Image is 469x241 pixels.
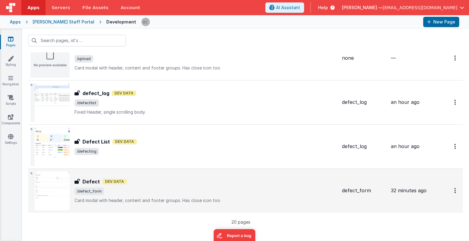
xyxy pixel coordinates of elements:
[102,179,127,184] span: Dev Data
[391,187,427,193] span: 32 minutes ago
[391,143,420,149] span: an hour ago
[451,96,460,108] button: Options
[75,188,104,195] span: /defect_form
[106,19,136,25] div: Development
[82,90,109,97] h3: defect_log
[276,5,300,11] span: AI Assistant
[112,90,136,96] span: Dev Data
[342,5,464,11] button: [PERSON_NAME] — [EMAIL_ADDRESS][DOMAIN_NAME]
[342,99,386,106] div: defect_log
[112,139,137,144] span: Dev Data
[75,197,337,204] p: Card modal with header, content and footer groups. Has close icon too
[342,143,386,150] div: defect_log
[28,219,454,225] p: 20 pages
[75,65,337,71] p: Card modal with header, content and footer groups. Has close icon too
[28,35,126,46] input: Search pages, id's ...
[10,19,21,25] div: Apps
[141,18,150,26] img: 178831b925e1d191091bdd3f12a9f5dd
[33,19,94,25] div: [PERSON_NAME] Staff Portal
[52,5,70,11] span: Servers
[391,99,420,105] span: an hour ago
[82,178,100,185] h3: Defect
[265,2,304,13] button: AI Assistant
[75,148,99,155] span: /defectlog
[75,99,99,107] span: /defectlist
[423,17,459,27] button: New Page
[342,5,383,11] span: [PERSON_NAME] —
[451,184,460,197] button: Options
[451,52,460,64] button: Options
[342,187,386,194] div: defect_form
[342,55,386,62] div: none
[82,138,110,145] h3: Defect List
[75,109,337,115] p: Fixed Header, single scrolling body.
[82,5,109,11] span: File Assets
[391,55,396,61] span: —
[318,5,328,11] span: Help
[383,5,457,11] span: [EMAIL_ADDRESS][DOMAIN_NAME]
[75,55,93,62] span: /upload
[27,5,39,11] span: Apps
[451,140,460,153] button: Options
